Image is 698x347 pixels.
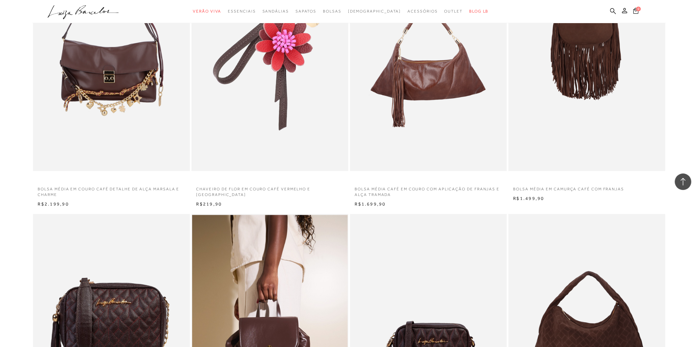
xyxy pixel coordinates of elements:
span: Outlet [444,9,463,14]
button: 0 [631,7,641,16]
span: R$219,90 [196,202,222,207]
a: categoryNavScreenReaderText [323,5,341,18]
a: categoryNavScreenReaderText [408,5,438,18]
span: Verão Viva [193,9,221,14]
span: Essenciais [228,9,256,14]
a: categoryNavScreenReaderText [296,5,316,18]
a: categoryNavScreenReaderText [228,5,256,18]
span: Sapatos [296,9,316,14]
a: BOLSA MÉDIA EM CAMURÇA CAFÉ COM FRANJAS [508,183,665,192]
a: categoryNavScreenReaderText [193,5,221,18]
span: Acessórios [408,9,438,14]
span: R$1.499,90 [513,196,544,201]
span: 0 [636,7,641,11]
span: R$2.199,90 [38,202,69,207]
a: CHAVEIRO DE FLOR EM COURO CAFÉ VERMELHO E [GEOGRAPHIC_DATA] [192,183,348,198]
a: noSubCategoriesText [348,5,401,18]
a: categoryNavScreenReaderText [262,5,289,18]
span: Sandálias [262,9,289,14]
a: BLOG LB [469,5,488,18]
a: categoryNavScreenReaderText [444,5,463,18]
span: Bolsas [323,9,341,14]
a: BOLSA MÉDIA CAFÉ EM COURO COM APLICAÇÃO DE FRANJAS E ALÇA TRAMADA [350,183,507,198]
a: BOLSA MÉDIA EM COURO CAFÉ DETALHE DE ALÇA MARSALA E CHARME [33,183,190,198]
span: BLOG LB [469,9,488,14]
span: R$1.699,90 [355,202,386,207]
span: [DEMOGRAPHIC_DATA] [348,9,401,14]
